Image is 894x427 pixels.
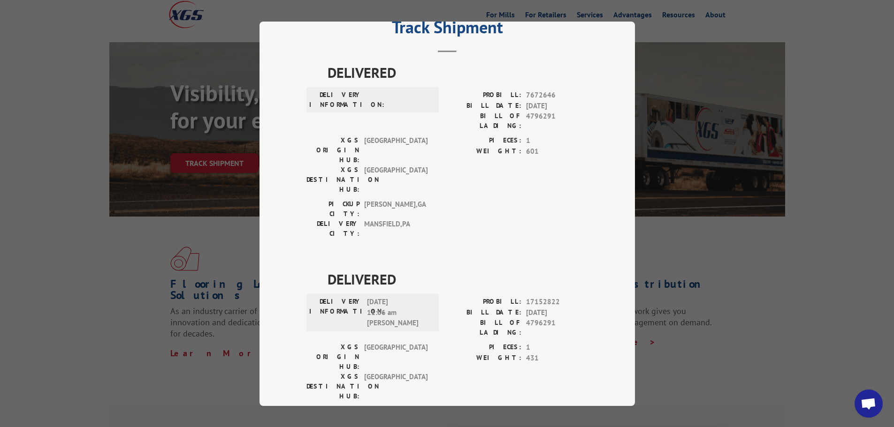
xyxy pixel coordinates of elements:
[328,269,588,290] span: DELIVERED
[447,135,521,146] label: PIECES:
[328,62,588,83] span: DELIVERED
[367,297,430,329] span: [DATE] 11:06 am [PERSON_NAME]
[447,90,521,101] label: PROBILL:
[306,406,359,426] label: PICKUP CITY:
[526,90,588,101] span: 7672646
[526,100,588,111] span: [DATE]
[306,21,588,38] h2: Track Shipment
[364,406,428,426] span: [PERSON_NAME] , GA
[855,390,883,418] a: Open chat
[306,342,359,372] label: XGS ORIGIN HUB:
[447,111,521,131] label: BILL OF LADING:
[526,135,588,146] span: 1
[364,342,428,372] span: [GEOGRAPHIC_DATA]
[306,372,359,401] label: XGS DESTINATION HUB:
[526,352,588,363] span: 431
[309,90,362,110] label: DELIVERY INFORMATION:
[309,297,362,329] label: DELIVERY INFORMATION:
[526,111,588,131] span: 4796291
[447,318,521,337] label: BILL OF LADING:
[447,146,521,157] label: WEIGHT:
[526,146,588,157] span: 601
[364,165,428,195] span: [GEOGRAPHIC_DATA]
[364,199,428,219] span: [PERSON_NAME] , GA
[526,297,588,307] span: 17152822
[364,135,428,165] span: [GEOGRAPHIC_DATA]
[306,199,359,219] label: PICKUP CITY:
[364,219,428,239] span: MANSFIELD , PA
[447,352,521,363] label: WEIGHT:
[447,297,521,307] label: PROBILL:
[306,135,359,165] label: XGS ORIGIN HUB:
[447,100,521,111] label: BILL DATE:
[306,219,359,239] label: DELIVERY CITY:
[364,372,428,401] span: [GEOGRAPHIC_DATA]
[306,165,359,195] label: XGS DESTINATION HUB:
[447,307,521,318] label: BILL DATE:
[447,342,521,353] label: PIECES:
[526,318,588,337] span: 4796291
[526,342,588,353] span: 1
[526,307,588,318] span: [DATE]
